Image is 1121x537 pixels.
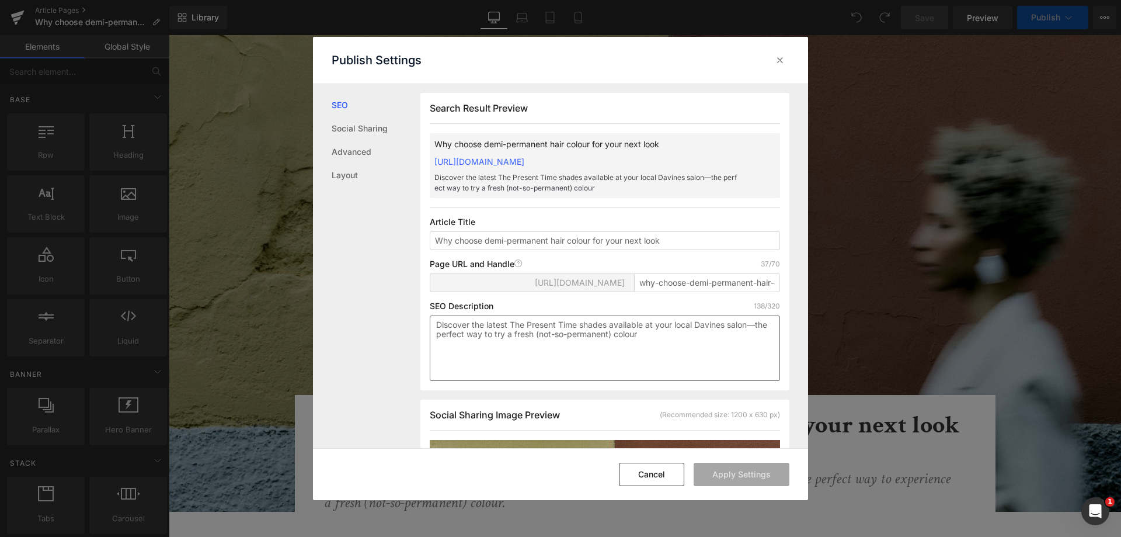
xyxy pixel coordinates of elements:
div: (Recommended size: 1200 x 630 px) [660,410,780,420]
a: Social Sharing [332,117,420,140]
p: 37/70 [761,259,780,269]
iframe: Intercom live chat [1081,497,1109,525]
span: Search Result Preview [430,102,528,114]
p: SEO Description [430,302,493,311]
p: Publish Settings [332,53,422,67]
p: Page URL and Handle [430,259,523,269]
span: 1 [1105,497,1115,507]
input: Enter article title... [634,273,780,292]
b: Why choose demi-permanent hair colour for your next look [155,374,791,406]
span: Social Sharing Image Preview [430,409,560,421]
p: 138/320 [754,302,780,311]
button: Apply Settings [694,463,789,486]
i: Discover the latest The Present Time nuances available at your local Davines salon — the perfect ... [155,434,782,478]
p: Discover the latest The Present Time shades available at your local Davines salon—the perfect way... [434,172,738,193]
a: Advanced [332,140,420,164]
a: [URL][DOMAIN_NAME] [434,157,524,167]
input: Enter your page title... [430,231,780,250]
span: [URL][DOMAIN_NAME] [535,278,625,287]
a: Layout [332,164,420,187]
button: Cancel [619,463,684,486]
a: SEO [332,93,420,117]
p: Why choose demi-permanent hair colour for your next look [434,138,738,151]
p: Article Title [430,217,780,227]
